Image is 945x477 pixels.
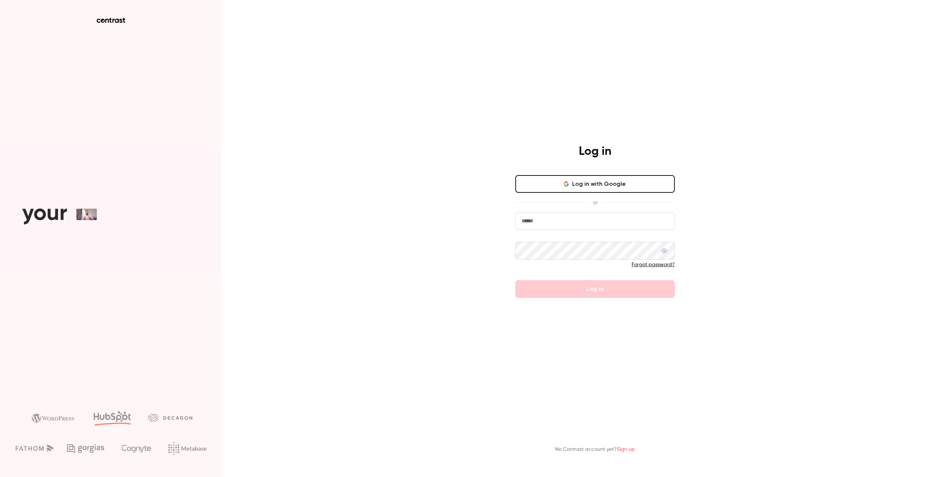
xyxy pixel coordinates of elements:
a: Sign up [617,447,635,452]
p: No Contrast account yet? [555,446,635,453]
h4: Log in [579,144,611,159]
a: Forgot password? [632,262,675,267]
button: Log in with Google [515,175,675,193]
span: or [589,199,601,206]
img: decagon [148,414,192,422]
